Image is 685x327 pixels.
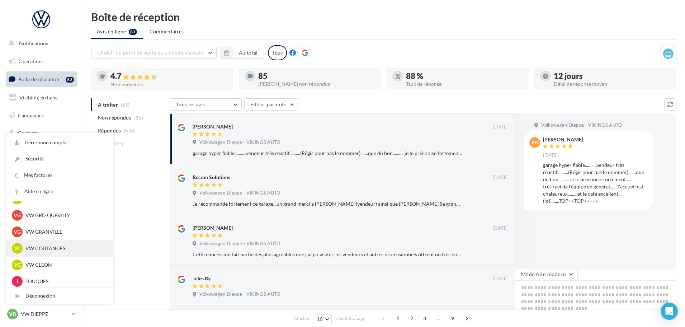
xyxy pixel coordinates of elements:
[4,162,78,177] a: Calendrier
[25,228,104,235] p: VW GRANVILLE
[258,81,375,87] div: [PERSON_NAME] non répondus
[221,47,264,59] button: Au total
[25,261,104,268] p: VW CLEON
[314,314,332,324] button: 10
[6,135,113,151] a: Gérer mon compte
[493,174,509,181] span: [DATE]
[110,72,227,80] div: 4.7
[554,72,671,80] div: 12 jours
[18,130,38,136] span: Contacts
[193,123,233,130] div: [PERSON_NAME]
[134,115,143,121] span: (85)
[6,167,113,183] a: Mes factures
[193,200,462,207] div: Je recommande fortement ce garage...un grand merci a [PERSON_NAME] (vendeur) ainsi que [PERSON_NA...
[170,98,242,111] button: Tous les avis
[112,141,124,146] span: (735)
[543,162,648,205] div: garage hyper fiable...........vendeur très réactif..........(Régis pour pas le nommer).......que ...
[91,11,676,22] div: Boîte de réception
[406,81,523,87] div: Taux de réponse
[661,303,678,320] div: Open Intercom Messenger
[543,137,583,142] div: [PERSON_NAME]
[21,310,68,318] p: VW DIEPPE
[4,36,75,51] button: Notifications
[150,28,184,35] span: Commentaires
[25,212,104,219] p: VW GRD QUEVILLY
[19,58,44,64] span: Opérations
[6,183,113,200] a: Aide en ligne
[532,139,538,146] span: EB
[294,315,310,322] span: Afficher
[18,112,44,118] span: Campagnes
[4,90,78,105] a: Visibilité en ligne
[447,313,458,324] span: 9
[433,313,444,324] span: ...
[268,45,287,60] div: Tous
[193,174,230,181] div: Becom Solutions
[199,190,280,196] span: Volkswagen Dieppe - VIKINGS AUTO
[14,245,21,252] span: VC
[233,47,264,59] button: Au total
[4,144,78,159] a: Médiathèque
[16,278,19,285] span: T
[193,224,233,232] div: [PERSON_NAME]
[97,50,203,56] span: Choisir un point de vente ou un code magasin
[176,101,205,107] span: Tous les avis
[541,122,622,129] span: Volkswagen Dieppe - VIKINGS AUTO
[19,94,58,101] span: Visibilité en ligne
[4,179,78,200] a: PLV et print personnalisable
[406,313,417,324] span: 2
[406,72,523,80] div: 88 %
[193,275,211,282] div: Jules By
[515,268,577,280] button: Modèle de réponse
[110,82,227,87] div: Note moyenne
[25,278,104,285] p: TOUQUES
[193,150,462,157] div: garage hyper fiable...........vendeur très réactif..........(Régis pour pas le nommer).......que ...
[199,139,280,146] span: Volkswagen Dieppe - VIKINGS AUTO
[19,40,48,46] span: Notifications
[98,114,131,121] span: Non répondus
[66,77,74,83] div: 83
[392,313,403,324] span: 1
[543,152,559,159] span: [DATE]
[199,240,280,247] span: Volkswagen Dieppe - VIKINGS AUTO
[124,128,136,134] span: (650)
[4,71,78,87] a: Boîte de réception83
[6,151,113,167] a: Sécurité
[14,261,21,268] span: VC
[493,225,509,232] span: [DATE]
[6,307,77,321] a: VD VW DIEPPE
[336,315,365,322] span: résultats/page
[4,203,78,224] a: Campagnes DataOnDemand
[244,98,298,111] button: Filtrer par note
[6,288,113,304] div: Déconnexion
[317,316,323,322] span: 10
[258,72,375,80] div: 85
[554,81,671,87] div: Délai de réponse moyen
[199,291,280,298] span: Volkswagen Dieppe - VIKINGS AUTO
[91,47,217,59] button: Choisir un point de vente ou un code magasin
[98,127,121,134] span: Répondus
[9,310,16,318] span: VD
[25,245,104,252] p: VW COUTANCES
[4,108,78,123] a: Campagnes
[14,228,21,235] span: VG
[4,54,78,69] a: Opérations
[493,124,509,130] span: [DATE]
[419,313,430,324] span: 3
[493,276,509,282] span: [DATE]
[4,126,78,141] a: Contacts
[193,251,462,258] div: Cette concession fait partie des plus agréables que j'ai pu visiter, les vendeurs et autres profe...
[14,212,21,219] span: VG
[18,76,59,82] span: Boîte de réception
